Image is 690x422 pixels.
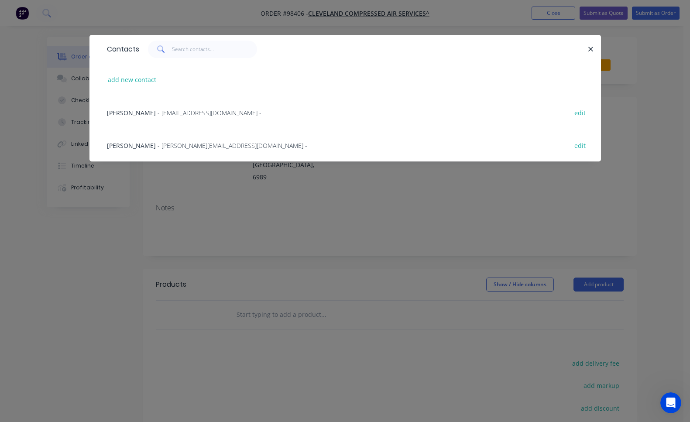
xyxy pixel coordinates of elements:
[570,139,590,151] button: edit
[570,106,590,118] button: edit
[172,41,257,58] input: Search contacts...
[107,141,156,150] span: [PERSON_NAME]
[660,392,681,413] iframe: Intercom live chat
[158,109,261,117] span: - [EMAIL_ADDRESS][DOMAIN_NAME] -
[158,141,307,150] span: - [PERSON_NAME][EMAIL_ADDRESS][DOMAIN_NAME] -
[103,35,139,63] div: Contacts
[103,74,161,86] button: add new contact
[107,109,156,117] span: [PERSON_NAME]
